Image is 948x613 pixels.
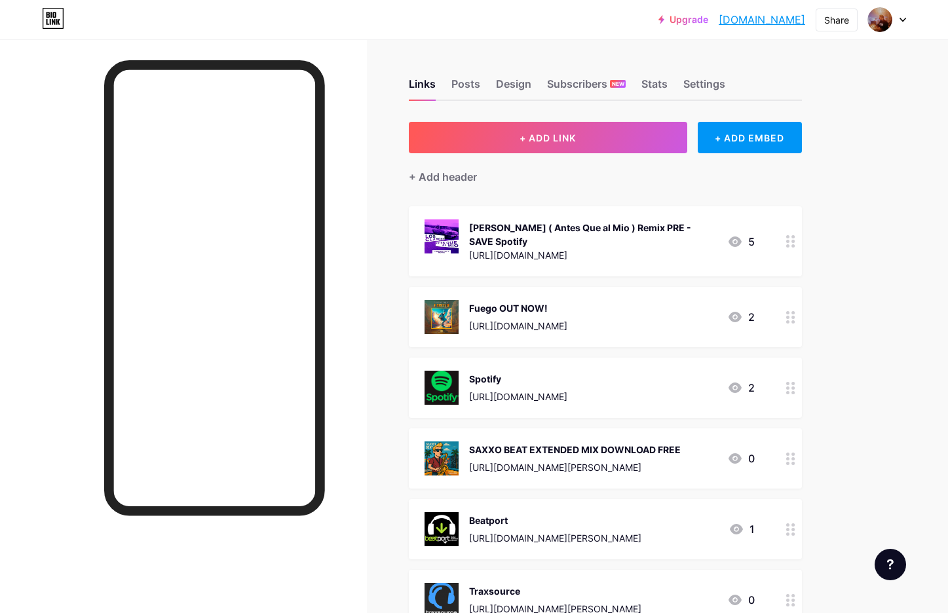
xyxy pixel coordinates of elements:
[520,132,576,143] span: + ADD LINK
[469,390,567,403] div: [URL][DOMAIN_NAME]
[469,319,567,333] div: [URL][DOMAIN_NAME]
[469,513,641,527] div: Beatport
[409,76,436,100] div: Links
[727,234,755,250] div: 5
[727,309,755,325] div: 2
[409,169,477,185] div: + Add header
[867,7,892,32] img: chuchoteliz
[719,12,805,28] a: [DOMAIN_NAME]
[612,80,624,88] span: NEW
[547,76,626,100] div: Subscribers
[727,592,755,608] div: 0
[727,380,755,396] div: 2
[409,122,687,153] button: + ADD LINK
[729,521,755,537] div: 1
[469,584,641,598] div: Traxsource
[658,14,708,25] a: Upgrade
[469,531,641,545] div: [URL][DOMAIN_NAME][PERSON_NAME]
[425,300,459,334] img: Fuego OUT NOW!
[683,76,725,100] div: Settings
[824,13,849,27] div: Share
[469,248,717,262] div: [URL][DOMAIN_NAME]
[469,443,681,456] div: SAXXO BEAT EXTENDED MIX DOWNLOAD FREE
[469,221,717,248] div: [PERSON_NAME] ( Antes Que al Mio ) Remix PRE - SAVE Spotify
[469,372,567,386] div: Spotify
[451,76,480,100] div: Posts
[425,371,459,405] img: Spotify
[469,301,567,315] div: Fuego OUT NOW!
[425,512,459,546] img: Beatport
[496,76,531,100] div: Design
[641,76,668,100] div: Stats
[425,219,459,253] img: Los Claxons ( Antes Que al Mio ) Remix PRE - SAVE Spotify
[727,451,755,466] div: 0
[698,122,802,153] div: + ADD EMBED
[469,460,681,474] div: [URL][DOMAIN_NAME][PERSON_NAME]
[425,441,459,475] img: SAXXO BEAT EXTENDED MIX DOWNLOAD FREE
